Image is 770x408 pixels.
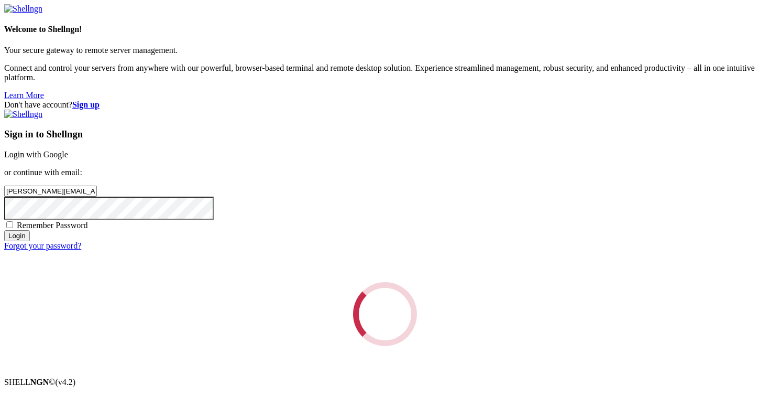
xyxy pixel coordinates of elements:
div: Don't have account? [4,100,766,110]
input: Email address [4,186,97,197]
input: Login [4,230,30,241]
span: Remember Password [17,221,88,230]
p: Your secure gateway to remote server management. [4,46,766,55]
input: Remember Password [6,221,13,228]
div: Loading... [353,282,417,346]
p: Connect and control your servers from anywhere with our powerful, browser-based terminal and remo... [4,63,766,82]
span: SHELL © [4,378,75,386]
a: Sign up [72,100,100,109]
h3: Sign in to Shellngn [4,128,766,140]
a: Learn More [4,91,44,100]
span: 4.2.0 [56,378,76,386]
h4: Welcome to Shellngn! [4,25,766,34]
img: Shellngn [4,110,42,119]
a: Login with Google [4,150,68,159]
b: NGN [30,378,49,386]
img: Shellngn [4,4,42,14]
a: Forgot your password? [4,241,81,250]
p: or continue with email: [4,168,766,177]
